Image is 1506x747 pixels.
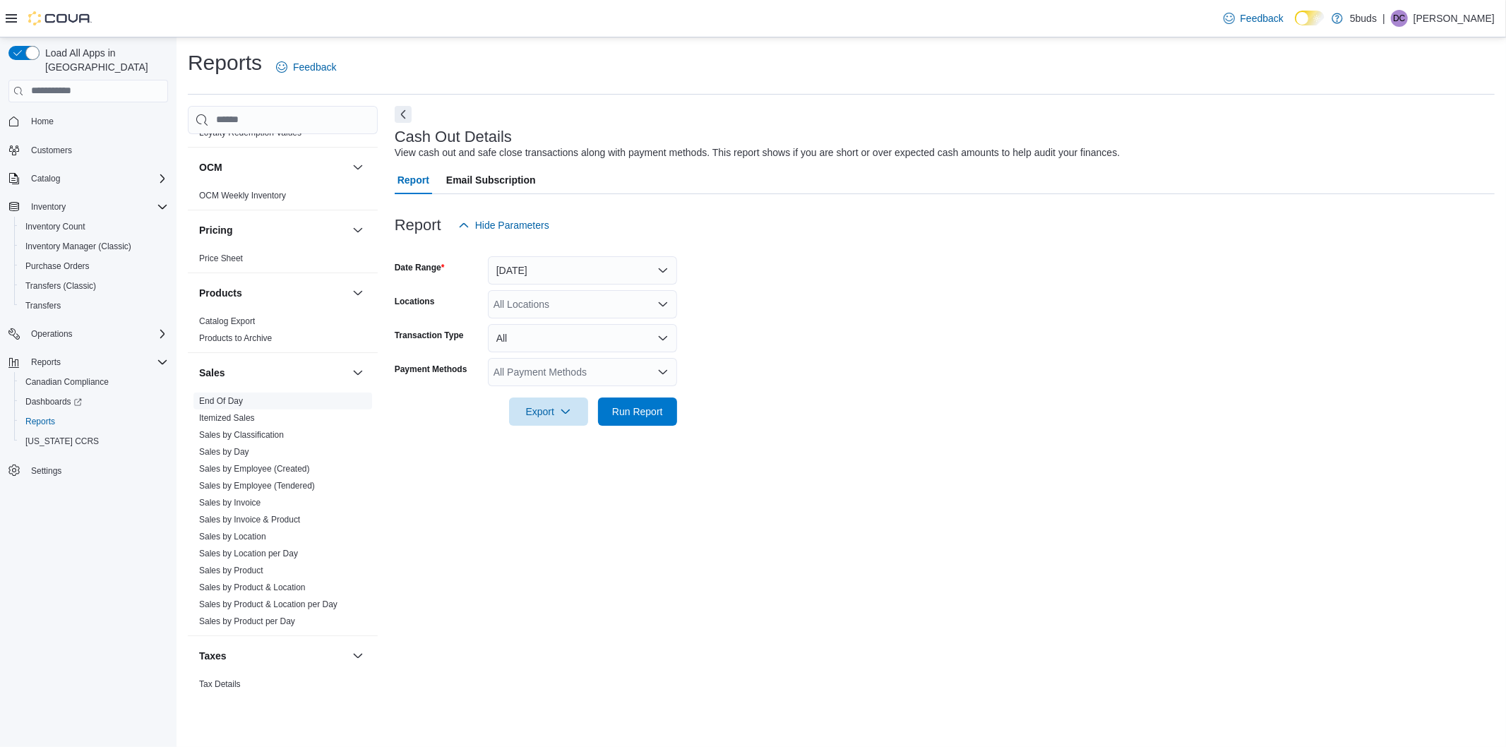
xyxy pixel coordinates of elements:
[20,218,168,235] span: Inventory Count
[31,116,54,127] span: Home
[395,364,467,375] label: Payment Methods
[199,532,266,542] a: Sales by Location
[199,481,315,491] a: Sales by Employee (Tendered)
[199,128,301,138] a: Loyalty Redemption Values
[395,217,441,234] h3: Report
[3,140,174,160] button: Customers
[199,316,255,326] a: Catalog Export
[1393,10,1405,27] span: DC
[25,261,90,272] span: Purchase Orders
[14,217,174,237] button: Inventory Count
[349,647,366,664] button: Taxes
[395,296,435,307] label: Locations
[25,416,55,427] span: Reports
[31,357,61,368] span: Reports
[199,253,243,264] span: Price Sheet
[20,238,168,255] span: Inventory Manager (Classic)
[199,649,227,663] h3: Taxes
[395,330,464,341] label: Transaction Type
[1241,11,1284,25] span: Feedback
[199,366,225,380] h3: Sales
[25,354,66,371] button: Reports
[199,160,222,174] h3: OCM
[25,112,168,130] span: Home
[270,53,342,81] a: Feedback
[3,324,174,344] button: Operations
[20,373,168,390] span: Canadian Compliance
[199,515,300,525] a: Sales by Invoice & Product
[199,649,347,663] button: Taxes
[188,250,378,273] div: Pricing
[20,277,168,294] span: Transfers (Classic)
[612,405,663,419] span: Run Report
[199,679,241,690] span: Tax Details
[199,566,263,575] a: Sales by Product
[1391,10,1408,27] div: Devon Culver
[509,398,588,426] button: Export
[598,398,677,426] button: Run Report
[199,160,347,174] button: OCM
[199,286,347,300] button: Products
[25,325,78,342] button: Operations
[1382,10,1385,27] p: |
[488,324,677,352] button: All
[20,393,168,410] span: Dashboards
[453,211,555,239] button: Hide Parameters
[199,582,306,593] span: Sales by Product & Location
[31,201,66,213] span: Inventory
[25,198,168,215] span: Inventory
[349,364,366,381] button: Sales
[657,366,669,378] button: Open list of options
[199,191,286,201] a: OCM Weekly Inventory
[25,221,85,232] span: Inventory Count
[31,173,60,184] span: Catalog
[199,447,249,457] a: Sales by Day
[25,198,71,215] button: Inventory
[199,223,232,237] h3: Pricing
[20,297,168,314] span: Transfers
[31,145,72,156] span: Customers
[14,276,174,296] button: Transfers (Classic)
[657,299,669,310] button: Open list of options
[25,300,61,311] span: Transfers
[199,565,263,576] span: Sales by Product
[20,277,102,294] a: Transfers (Classic)
[488,256,677,285] button: [DATE]
[446,166,536,194] span: Email Subscription
[199,599,337,609] a: Sales by Product & Location per Day
[20,297,66,314] a: Transfers
[14,256,174,276] button: Purchase Orders
[518,398,580,426] span: Export
[199,480,315,491] span: Sales by Employee (Tendered)
[14,372,174,392] button: Canadian Compliance
[25,142,78,159] a: Customers
[395,145,1120,160] div: View cash out and safe close transactions along with payment methods. This report shows if you ar...
[199,616,295,627] span: Sales by Product per Day
[199,223,347,237] button: Pricing
[31,465,61,477] span: Settings
[3,169,174,189] button: Catalog
[25,354,168,371] span: Reports
[20,258,95,275] a: Purchase Orders
[199,253,243,263] a: Price Sheet
[8,105,168,518] nav: Complex example
[1218,4,1289,32] a: Feedback
[395,106,412,123] button: Next
[199,498,261,508] a: Sales by Invoice
[25,325,168,342] span: Operations
[199,286,242,300] h3: Products
[199,412,255,424] span: Itemized Sales
[398,166,429,194] span: Report
[20,258,168,275] span: Purchase Orders
[20,218,91,235] a: Inventory Count
[199,366,347,380] button: Sales
[1350,10,1377,27] p: 5buds
[199,333,272,344] span: Products to Archive
[28,11,92,25] img: Cova
[199,549,298,558] a: Sales by Location per Day
[199,430,284,440] a: Sales by Classification
[25,113,59,130] a: Home
[199,413,255,423] a: Itemized Sales
[14,431,174,451] button: [US_STATE] CCRS
[14,392,174,412] a: Dashboards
